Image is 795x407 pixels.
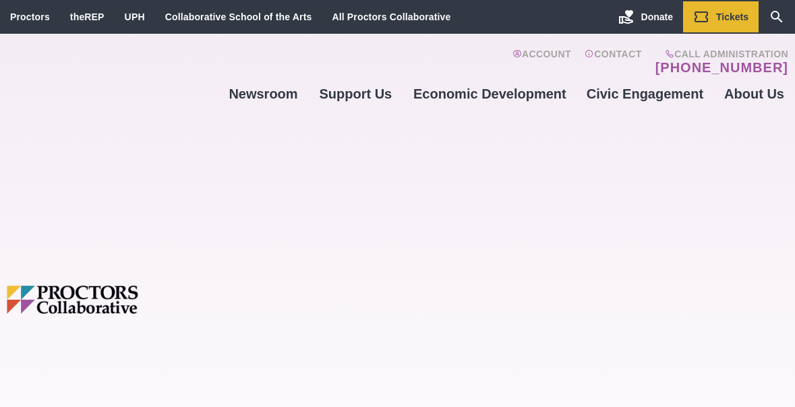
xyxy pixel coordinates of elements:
[641,11,673,22] span: Donate
[165,11,312,22] a: Collaborative School of the Arts
[308,76,403,112] a: Support Us
[125,11,145,22] a: UPH
[512,49,571,76] a: Account
[218,76,307,112] a: Newsroom
[585,49,642,76] a: Contact
[7,286,218,314] img: Proctors logo
[403,76,577,112] a: Economic Development
[608,1,683,32] a: Donate
[332,11,450,22] a: All Proctors Collaborative
[655,59,788,76] a: [PHONE_NUMBER]
[10,11,50,22] a: Proctors
[577,76,713,112] a: Civic Engagement
[651,49,788,59] span: Call Administration
[683,1,759,32] a: Tickets
[70,11,105,22] a: theREP
[716,11,748,22] span: Tickets
[759,1,795,32] a: Search
[713,76,795,112] a: About Us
